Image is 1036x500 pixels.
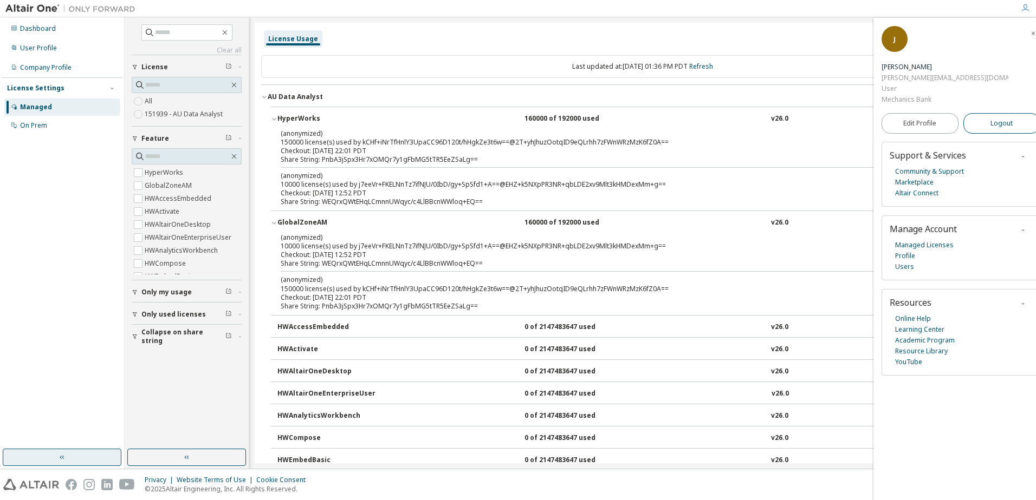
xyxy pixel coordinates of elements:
div: Share String: PnbA3jSpx3Hr7xOMQr7y1gFbMG5tTR5EeZSaLg== [281,155,979,164]
label: HWEmbedBasic [145,270,196,283]
div: GlobalZoneAM [277,218,375,228]
button: Only my usage [132,280,242,304]
p: © 2025 Altair Engineering, Inc. All Rights Reserved. [145,484,312,494]
div: 0 of 2147483647 used [525,367,622,377]
div: Checkout: [DATE] 22:01 PDT [281,147,979,155]
span: Only used licenses [141,310,206,319]
div: On Prem [20,121,47,130]
span: Collapse on share string [141,328,225,345]
div: Managed [20,103,52,111]
img: linkedin.svg [101,479,113,490]
div: HWAccessEmbedded [277,323,375,332]
div: HWCompose [277,433,375,443]
div: HWEmbedBasic [277,456,375,465]
button: HWAnalyticsWorkbench0 of 2147483647 usedv26.0Expire date:[DATE] [277,404,1014,428]
button: Only used licenses [132,302,242,326]
a: Refresh [689,62,713,71]
div: AU Data Analyst [268,93,323,101]
a: Learning Center [895,324,944,335]
div: 0 of 2147483647 used [525,389,622,399]
span: Clear filter [225,63,232,71]
a: Managed Licenses [895,240,954,251]
div: License Settings [7,84,64,93]
a: Resource Library [895,346,948,357]
a: Clear all [132,46,242,55]
span: Support & Services [890,149,966,161]
button: Feature [132,127,242,150]
span: Clear filter [225,288,232,297]
div: Cookie Consent [256,476,312,484]
a: Users [895,261,914,272]
div: 0 of 2147483647 used [525,456,622,465]
span: Only my usage [141,288,192,297]
span: J [893,35,896,44]
div: v26.0 [771,345,788,354]
a: Altair Connect [895,188,938,199]
img: altair_logo.svg [3,479,59,490]
span: Feature [141,134,169,143]
p: (anonymized) [281,129,979,138]
a: Marketplace [895,177,934,188]
label: HWAccessEmbedded [145,192,213,205]
a: Online Help [895,313,931,324]
div: Checkout: [DATE] 12:52 PDT [281,189,979,198]
div: v26.0 [771,367,788,377]
button: HWEmbedBasic0 of 2147483647 usedv26.0Expire date:[DATE] [277,449,1014,472]
div: Jason Aldosa [882,62,1008,73]
div: v26.0 [771,323,788,332]
div: Share String: WEQrxQWtEHqLCmnnUWqyc/c4LlBBcnWWloq+EQ== [281,198,979,206]
div: User Profile [20,44,57,52]
span: Logout [990,118,1013,129]
span: Manage Account [890,223,957,235]
button: AU Data AnalystLicense ID: 151939 [261,85,1024,109]
div: HWActivate [277,345,375,354]
span: License [141,63,168,71]
label: HWAnalyticsWorkbench [145,244,220,257]
div: 150000 license(s) used by kCHf+iNrTfHnlY3UpaCC96D120t/hHgkZe3t6w==@2T+yhJhuzOotqID9eQLrhh7zFWnWRz... [281,275,979,293]
div: Privacy [145,476,177,484]
div: Dashboard [20,24,56,33]
label: All [145,95,154,108]
label: HWActivate [145,205,182,218]
p: (anonymized) [281,233,979,242]
a: YouTube [895,357,922,367]
div: 0 of 2147483647 used [525,411,622,421]
div: [PERSON_NAME][EMAIL_ADDRESS][DOMAIN_NAME] [882,73,1008,83]
div: HWAltairOneEnterpriseUser [277,389,375,399]
a: Academic Program [895,335,955,346]
button: GlobalZoneAM160000 of 192000 usedv26.0Expire date:[DATE] [271,211,1014,235]
img: facebook.svg [66,479,77,490]
div: v26.0 [771,114,788,124]
div: HWAltairOneDesktop [277,367,375,377]
div: 10000 license(s) used by j7eeVr+FKELNnTz7ifNJU/0IbD/gy+SpSfd1+A==@EHZ+k5NXpPR3NR+qbLDE2xv9Mlt3kHM... [281,233,979,251]
span: Clear filter [225,134,232,143]
div: 10000 license(s) used by j7eeVr+FKELNnTz7ifNJU/0IbD/gy+SpSfd1+A==@EHZ+k5NXpPR3NR+qbLDE2xv9Mlt3kHM... [281,171,979,189]
label: 151939 - AU Data Analyst [145,108,225,121]
span: Resources [890,297,931,308]
button: Collapse on share string [132,325,242,348]
button: HWAltairOneDesktop0 of 2147483647 usedv26.0Expire date:[DATE] [277,360,1014,384]
div: 0 of 2147483647 used [525,323,622,332]
label: GlobalZoneAM [145,179,194,192]
button: HWAltairOneEnterpriseUser0 of 2147483647 usedv26.0Expire date:[DATE] [277,382,1014,406]
label: HWAltairOneDesktop [145,218,213,231]
div: Checkout: [DATE] 12:52 PDT [281,251,979,259]
div: User [882,83,1008,94]
div: 0 of 2147483647 used [525,433,622,443]
a: Community & Support [895,166,964,177]
div: Checkout: [DATE] 22:01 PDT [281,293,979,302]
button: HyperWorks160000 of 192000 usedv26.0Expire date:[DATE] [271,107,1014,131]
p: (anonymized) [281,275,979,284]
div: Company Profile [20,63,72,72]
div: Share String: WEQrxQWtEHqLCmnnUWqyc/c4LlBBcnWWloq+EQ== [281,259,979,268]
label: HWAltairOneEnterpriseUser [145,231,234,244]
button: HWActivate0 of 2147483647 usedv26.0Expire date:[DATE] [277,338,1014,361]
span: Clear filter [225,310,232,319]
div: 160000 of 192000 used [525,218,622,228]
label: HyperWorks [145,166,185,179]
span: Edit Profile [903,119,936,128]
div: v26.0 [772,389,789,399]
div: License Usage [268,35,318,43]
span: Clear filter [225,332,232,341]
div: v26.0 [771,433,788,443]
